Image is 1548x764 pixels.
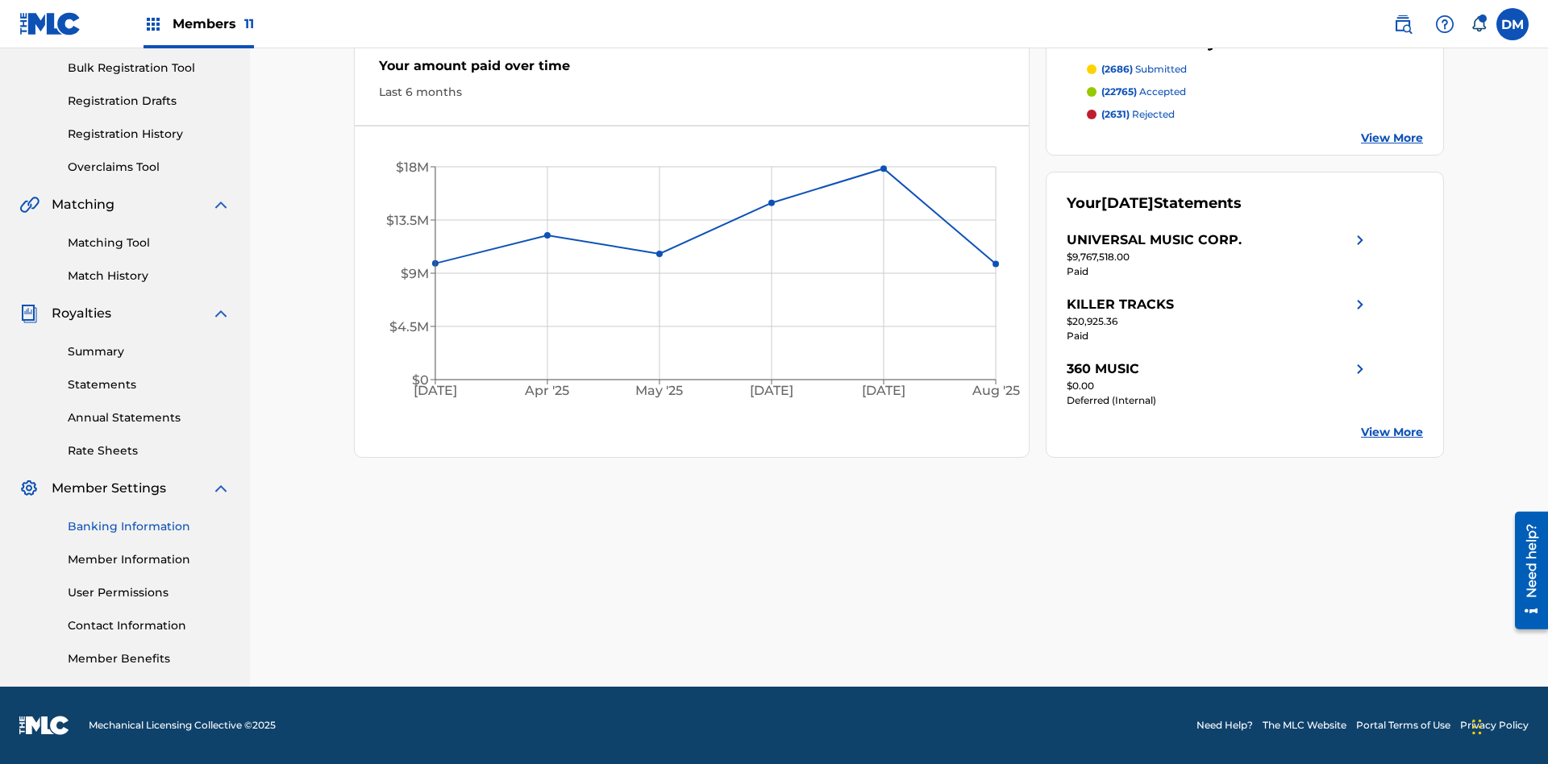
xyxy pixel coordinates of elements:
div: KILLER TRACKS [1067,295,1174,314]
img: Top Rightsholders [144,15,163,34]
div: $20,925.36 [1067,314,1370,329]
a: KILLER TRACKSright chevron icon$20,925.36Paid [1067,295,1370,343]
tspan: $13.5M [386,213,429,228]
div: 360 MUSIC [1067,359,1139,379]
a: (2631) rejected [1087,107,1424,122]
iframe: Resource Center [1503,505,1548,637]
a: Member Information [68,551,231,568]
div: User Menu [1496,8,1529,40]
a: 360 MUSICright chevron icon$0.00Deferred (Internal) [1067,359,1370,408]
img: right chevron icon [1350,359,1370,379]
tspan: $4.5M [389,319,429,334]
div: Deferred (Internal) [1067,393,1370,408]
a: View More [1361,130,1423,147]
tspan: [DATE] [862,384,905,399]
img: expand [211,195,231,214]
img: search [1393,15,1413,34]
tspan: [DATE] [414,384,457,399]
img: Member Settings [19,479,39,498]
a: Matching Tool [68,235,231,251]
a: Public Search [1387,8,1419,40]
span: Matching [52,195,114,214]
img: expand [211,479,231,498]
div: Last 6 months [379,84,1005,101]
div: $0.00 [1067,379,1370,393]
span: Royalties [52,304,111,323]
a: Registration Drafts [68,93,231,110]
tspan: Apr '25 [525,384,570,399]
a: Bulk Registration Tool [68,60,231,77]
img: help [1435,15,1454,34]
iframe: Chat Widget [1467,687,1548,764]
a: UNIVERSAL MUSIC CORP.right chevron icon$9,767,518.00Paid [1067,230,1370,279]
tspan: [DATE] [750,384,793,399]
p: accepted [1101,85,1186,99]
img: Matching [19,195,40,214]
span: [DATE] [1101,194,1154,212]
div: $9,767,518.00 [1067,250,1370,264]
a: Privacy Policy [1460,718,1529,733]
div: Paid [1067,264,1370,279]
a: (2686) submitted [1087,62,1424,77]
div: Help [1429,8,1461,40]
img: right chevron icon [1350,230,1370,250]
span: 11 [244,16,254,31]
a: Annual Statements [68,409,231,426]
a: Need Help? [1196,718,1253,733]
a: Contact Information [68,617,231,634]
tspan: $9M [401,266,429,281]
p: submitted [1101,62,1187,77]
a: Banking Information [68,518,231,535]
tspan: $0 [412,372,429,388]
img: logo [19,716,69,735]
span: Mechanical Licensing Collective © 2025 [89,718,276,733]
img: Royalties [19,304,39,323]
a: Portal Terms of Use [1356,718,1450,733]
div: Drag [1472,703,1482,751]
a: Overclaims Tool [68,159,231,176]
span: (2686) [1101,63,1133,75]
span: Member Settings [52,479,166,498]
a: Summary [68,343,231,360]
div: Paid [1067,329,1370,343]
span: (22765) [1101,85,1137,98]
a: (22765) accepted [1087,85,1424,99]
span: (2631) [1101,108,1130,120]
a: The MLC Website [1263,718,1346,733]
img: expand [211,304,231,323]
p: rejected [1101,107,1175,122]
span: Members [173,15,254,33]
div: Your Statements [1067,193,1242,214]
img: MLC Logo [19,12,81,35]
img: right chevron icon [1350,295,1370,314]
a: Match History [68,268,231,284]
a: Statements [68,376,231,393]
a: User Permissions [68,584,231,601]
a: Rate Sheets [68,442,231,459]
div: Notifications [1471,16,1487,32]
tspan: $18M [396,160,429,175]
tspan: May '25 [636,384,684,399]
a: Member Benefits [68,650,231,667]
a: Registration History [68,126,231,143]
div: Your amount paid over time [379,56,1005,84]
a: View More [1361,424,1423,441]
div: UNIVERSAL MUSIC CORP. [1067,230,1242,250]
tspan: Aug '25 [972,384,1020,399]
